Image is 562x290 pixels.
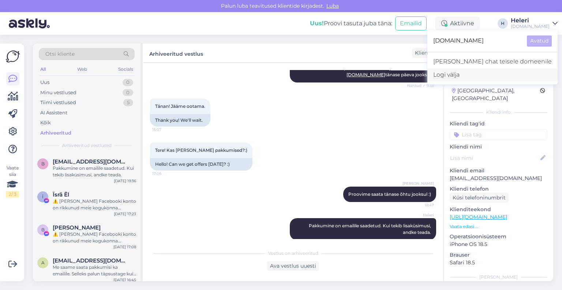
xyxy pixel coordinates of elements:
div: Web [76,65,89,74]
div: ⚠️ [PERSON_NAME] Facebooki konto on rikkunud meie kogukonna standardeid. Meie süsteem on saanud p... [53,198,136,211]
span: Badu Joseph [53,224,101,231]
p: iPhone OS 18.5 [450,241,547,248]
p: Klienditeekond [450,206,547,213]
button: Emailid [395,16,427,30]
div: [DATE] 17:23 [114,211,136,217]
span: Proovime saata tänase õhtu jooksul :) [348,191,431,197]
b: Uus! [310,20,324,27]
div: 2 / 3 [6,191,19,198]
div: [GEOGRAPHIC_DATA], [GEOGRAPHIC_DATA] [452,87,540,102]
div: Vaata siia [6,165,19,198]
span: b [41,161,45,166]
span: Tänan! Jääme ootama. [155,103,205,109]
div: [PERSON_NAME] [450,274,547,280]
div: Aktiivne [435,17,480,30]
span: 17:06 [152,171,180,176]
p: Kliendi telefon [450,185,547,193]
p: Kliendi tag'id [450,120,547,128]
p: Kliendi email [450,167,547,175]
a: [PERSON_NAME] chat teisele domeenile [427,55,558,68]
p: Operatsioonisüsteem [450,233,547,241]
div: Uus [40,79,49,86]
span: Tere! Kas [PERSON_NAME] pakkumised?:) [155,147,247,153]
div: Arhiveeritud [40,129,71,137]
div: All [39,65,47,74]
p: Vaata edasi ... [450,223,547,230]
span: Ïsră Ël [53,191,69,198]
button: Avatud [527,35,552,47]
a: Heleri[DOMAIN_NAME] [511,18,558,29]
div: Proovi tasuta juba täna: [310,19,392,28]
div: Logi välja [427,68,558,81]
div: Klient [412,49,430,57]
div: Kõik [40,119,51,126]
label: Arhiveeritud vestlus [149,48,203,58]
p: Safari 18.5 [450,259,547,267]
span: Heleri [406,212,434,218]
span: B [41,227,45,232]
div: Minu vestlused [40,89,76,96]
span: Vestlus on arhiveeritud [268,250,318,257]
p: [EMAIL_ADDRESS][DOMAIN_NAME] [450,175,547,182]
div: [DATE] 16:45 [113,277,136,283]
span: 18:47 [406,202,434,208]
span: Luba [324,3,341,9]
div: Pakkumine on emailile saadetud. Kui tekib lisaküsimusi, andke teada. [53,165,136,178]
a: [URL][DOMAIN_NAME] [450,214,507,220]
div: Thank you! We'll wait. [150,114,210,126]
div: H [498,18,508,29]
div: AI Assistent [40,109,67,117]
span: a [41,260,45,265]
div: 0 [123,79,133,86]
div: ⚠️ [PERSON_NAME] Facebooki konto on rikkunud meie kogukonna standardeid. Meie süsteem on saanud p... [53,231,136,244]
div: [DATE] 19:36 [114,178,136,184]
span: [DOMAIN_NAME] [433,35,521,47]
span: Arhiveeritud vestlused [62,142,112,149]
div: Kliendi info [450,109,547,115]
div: Tiimi vestlused [40,99,76,106]
div: Me saame saata pakkumisi ka emailile. Selleks palun täpsustage kui palju on reisijaid, millise ka... [53,264,136,277]
div: Küsi telefoninumbrit [450,193,509,203]
div: Ava vestlus uuesti [267,261,319,271]
span: aireke2@gmail.com [53,257,129,264]
img: Askly Logo [6,49,20,63]
input: Lisa nimi [450,154,539,162]
span: Pakkumine on emailile saadetud. Kui tekib lisaküsimusi, andke teada. [309,223,432,235]
span: [PERSON_NAME] [402,181,434,186]
div: 0 [123,89,133,96]
div: 5 [123,99,133,106]
div: [DOMAIN_NAME] [511,23,550,29]
p: Brauser [450,251,547,259]
span: berit.viickberg@gmail.com [53,158,129,165]
input: Lisa tag [450,129,547,140]
div: [DATE] 17:08 [113,244,136,250]
span: Otsi kliente [45,50,75,58]
div: Heleri [511,18,550,23]
span: Nähtud ✓ 9:38 [406,83,434,88]
span: 15:07 [152,127,180,132]
p: Kliendi nimi [450,143,547,151]
div: Hello! Can we get offers [DATE]? :) [150,158,252,170]
div: Socials [117,65,135,74]
span: Ï [42,194,44,199]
